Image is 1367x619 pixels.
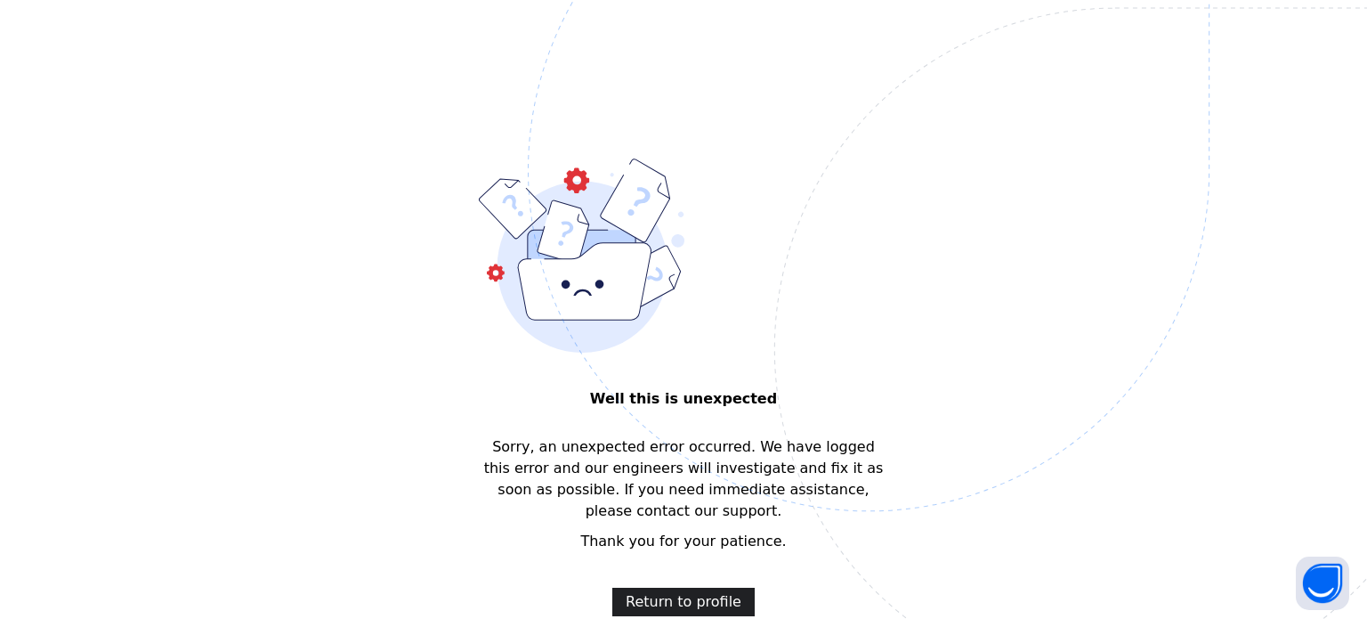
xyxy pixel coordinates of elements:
[1296,557,1349,610] button: Open asap
[626,591,741,613] span: Return to profile
[479,388,889,410] span: Well this is unexpected
[479,436,889,522] span: Sorry, an unexpected error occurred. We have logged this error and our engineers will investigate...
[479,159,685,353] img: error-bound.9d27ae2af7d8ffd69f21ced9f822e0fd.svg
